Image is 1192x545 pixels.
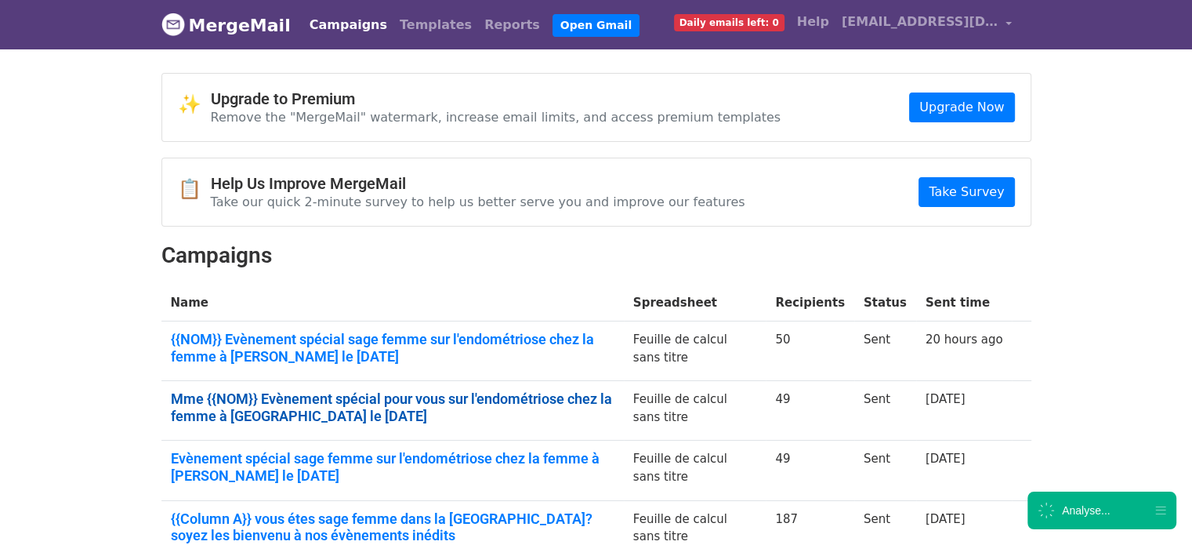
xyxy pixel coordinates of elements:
[854,285,916,322] th: Status
[926,512,966,526] a: [DATE]
[393,9,478,41] a: Templates
[624,322,766,381] td: Feuille de calcul sans titre
[835,6,1019,43] a: [EMAIL_ADDRESS][DOMAIN_NAME]
[791,6,835,38] a: Help
[624,441,766,500] td: Feuille de calcul sans titre
[909,93,1014,122] a: Upgrade Now
[1114,470,1192,545] iframe: Chat Widget
[842,13,998,31] span: [EMAIL_ADDRESS][DOMAIN_NAME]
[766,285,854,322] th: Recipients
[766,381,854,441] td: 49
[854,322,916,381] td: Sent
[854,441,916,500] td: Sent
[161,285,624,322] th: Name
[178,93,211,116] span: ✨
[624,285,766,322] th: Spreadsheet
[553,14,639,37] a: Open Gmail
[161,9,291,42] a: MergeMail
[674,14,784,31] span: Daily emails left: 0
[926,332,1003,347] a: 20 hours ago
[303,9,393,41] a: Campaigns
[178,178,211,201] span: 📋
[854,381,916,441] td: Sent
[766,441,854,500] td: 49
[211,194,745,210] p: Take our quick 2-minute survey to help us better serve you and improve our features
[624,381,766,441] td: Feuille de calcul sans titre
[668,6,791,38] a: Daily emails left: 0
[171,510,614,544] a: {{Column A}} vous étes sage femme dans la [GEOGRAPHIC_DATA]? soyez les bienvenu à nos évènements ...
[161,13,185,36] img: MergeMail logo
[478,9,546,41] a: Reports
[171,450,614,484] a: Evènement spécial sage femme sur l'endométriose chez la femme à [PERSON_NAME] le [DATE]
[916,285,1013,322] th: Sent time
[161,242,1031,269] h2: Campaigns
[918,177,1014,207] a: Take Survey
[211,109,781,125] p: Remove the "MergeMail" watermark, increase email limits, and access premium templates
[926,452,966,466] a: [DATE]
[171,331,614,365] a: {{NOM}} Evènement spécial sage femme sur l'endométriose chez la femme à [PERSON_NAME] le [DATE]
[171,391,614,424] a: Mme {{NOM}} Evènement spécial pour vous sur l'endométriose chez la femme à [GEOGRAPHIC_DATA] le [...
[766,322,854,381] td: 50
[926,392,966,406] a: [DATE]
[211,89,781,108] h4: Upgrade to Premium
[211,174,745,193] h4: Help Us Improve MergeMail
